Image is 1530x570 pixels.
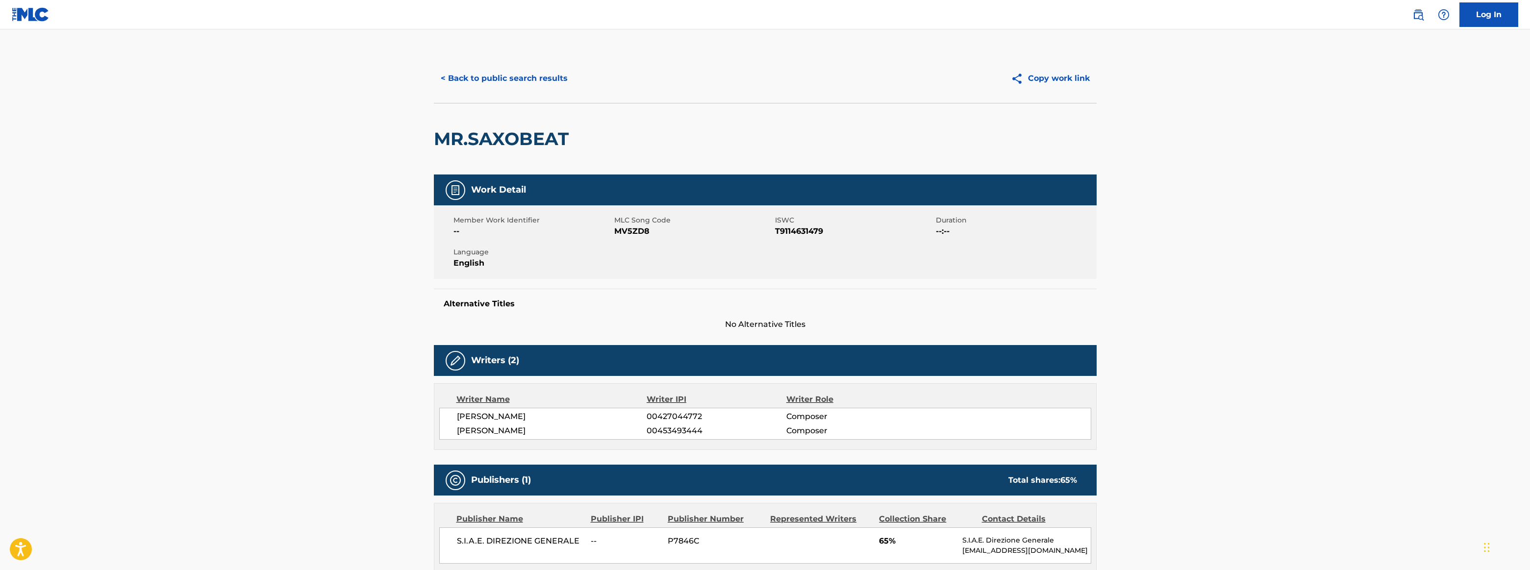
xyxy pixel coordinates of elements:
[457,425,647,437] span: [PERSON_NAME]
[450,474,461,486] img: Publishers
[1004,66,1097,91] button: Copy work link
[434,128,574,150] h2: MR.SAXOBEAT
[962,535,1090,545] p: S.I.A.E. Direzione Generale
[879,513,974,525] div: Collection Share
[668,535,763,547] span: P7846C
[453,257,612,269] span: English
[453,215,612,225] span: Member Work Identifier
[456,394,647,405] div: Writer Name
[434,66,575,91] button: < Back to public search results
[1438,9,1450,21] img: help
[647,411,786,422] span: 00427044772
[879,535,955,547] span: 65%
[1459,2,1518,27] a: Log In
[457,411,647,422] span: [PERSON_NAME]
[471,184,526,196] h5: Work Detail
[434,319,1097,330] span: No Alternative Titles
[1060,475,1077,485] span: 65 %
[1412,9,1424,21] img: search
[775,215,933,225] span: ISWC
[962,545,1090,556] p: [EMAIL_ADDRESS][DOMAIN_NAME]
[936,225,1094,237] span: --:--
[471,355,519,366] h5: Writers (2)
[457,535,584,547] span: S.I.A.E. DIREZIONE GENERALE
[1434,5,1454,25] div: Help
[775,225,933,237] span: T9114631479
[453,247,612,257] span: Language
[1008,474,1077,486] div: Total shares:
[1481,523,1530,570] iframe: Chat Widget
[591,513,660,525] div: Publisher IPI
[12,7,50,22] img: MLC Logo
[1484,533,1490,562] div: Drag
[936,215,1094,225] span: Duration
[444,299,1087,309] h5: Alternative Titles
[471,474,531,486] h5: Publishers (1)
[1503,393,1530,471] iframe: Resource Center
[1011,73,1028,85] img: Copy work link
[786,411,913,422] span: Composer
[1408,5,1428,25] a: Public Search
[453,225,612,237] span: --
[450,184,461,196] img: Work Detail
[982,513,1077,525] div: Contact Details
[450,355,461,367] img: Writers
[647,425,786,437] span: 00453493444
[770,513,872,525] div: Represented Writers
[668,513,763,525] div: Publisher Number
[591,535,660,547] span: --
[456,513,583,525] div: Publisher Name
[647,394,786,405] div: Writer IPI
[614,215,773,225] span: MLC Song Code
[786,425,913,437] span: Composer
[614,225,773,237] span: MV5ZD8
[786,394,913,405] div: Writer Role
